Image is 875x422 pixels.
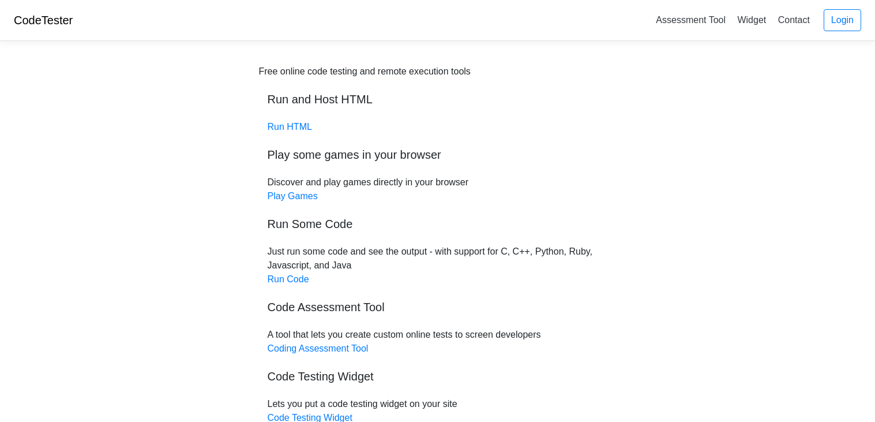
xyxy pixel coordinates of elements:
[268,274,309,284] a: Run Code
[268,369,608,383] h5: Code Testing Widget
[773,10,814,29] a: Contact
[651,10,730,29] a: Assessment Tool
[268,92,608,106] h5: Run and Host HTML
[268,148,608,162] h5: Play some games in your browser
[268,300,608,314] h5: Code Assessment Tool
[259,65,471,79] div: Free online code testing and remote execution tools
[268,217,608,231] h5: Run Some Code
[733,10,771,29] a: Widget
[14,14,73,27] a: CodeTester
[268,191,318,201] a: Play Games
[268,122,312,132] a: Run HTML
[268,343,369,353] a: Coding Assessment Tool
[824,9,861,31] a: Login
